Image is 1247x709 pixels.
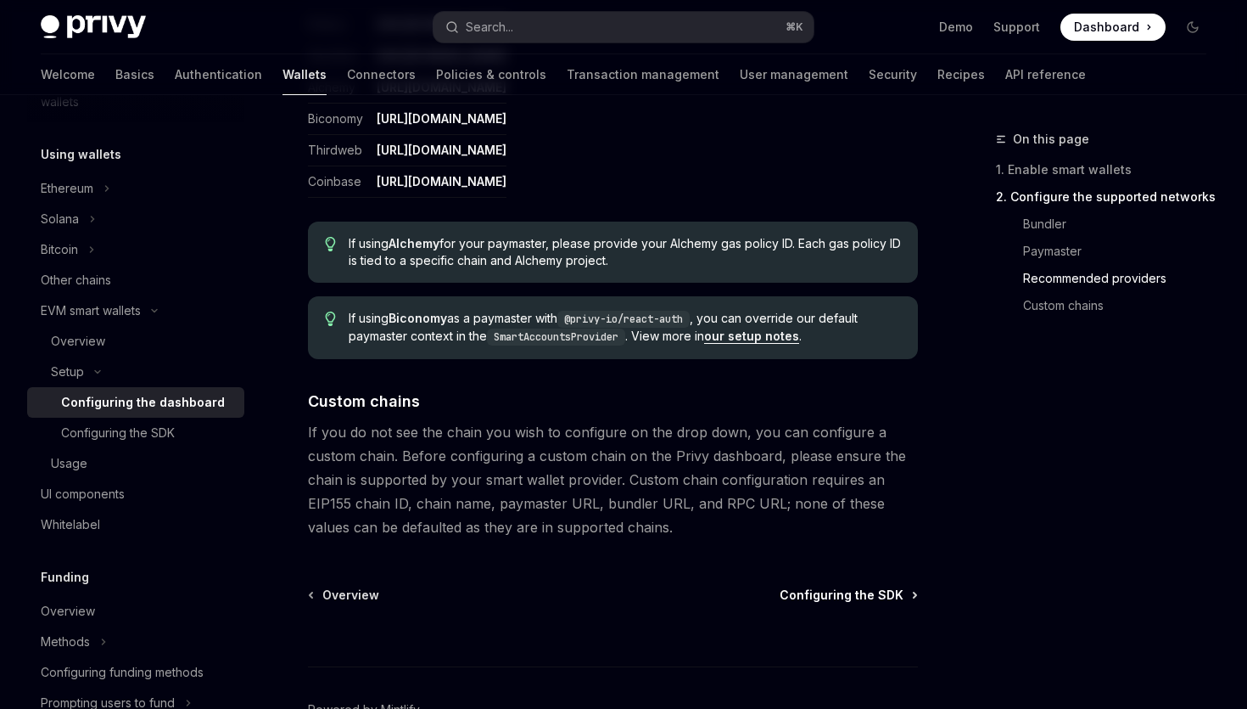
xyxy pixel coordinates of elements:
[51,362,84,382] div: Setup
[993,19,1040,36] a: Support
[996,183,1220,211] a: 2. Configure the supported networks
[61,392,225,413] div: Configuring the dashboard
[27,448,244,479] a: Usage
[325,312,337,327] svg: Tip
[41,484,125,504] div: UI components
[1074,19,1139,36] span: Dashboard
[41,54,95,95] a: Welcome
[786,20,803,34] span: ⌘ K
[433,12,813,42] button: Search...⌘K
[308,103,370,134] td: Biconomy
[27,265,244,295] a: Other chains
[557,311,690,328] code: @privy-io/react-auth
[1013,129,1089,149] span: On this page
[51,453,87,474] div: Usage
[41,601,95,622] div: Overview
[389,311,447,325] strong: Biconomy
[27,387,244,418] a: Configuring the dashboard
[1005,54,1086,95] a: API reference
[310,587,379,604] a: Overview
[389,236,439,250] strong: Alchemy
[27,509,244,540] a: Whitelabel
[567,54,719,95] a: Transaction management
[41,662,204,683] div: Configuring funding methods
[347,54,416,95] a: Connectors
[41,209,79,229] div: Solana
[349,235,901,269] span: If using for your paymaster, please provide your Alchemy gas policy ID. Each gas policy ID is tie...
[41,15,146,39] img: dark logo
[41,144,121,165] h5: Using wallets
[51,331,105,352] div: Overview
[308,390,420,413] span: Custom chains
[704,329,799,344] a: our setup notes
[377,174,506,189] a: [URL][DOMAIN_NAME]
[487,329,625,346] code: SmartAccountsProvider
[41,301,141,321] div: EVM smart wallets
[1023,211,1220,238] a: Bundler
[308,420,918,539] span: If you do not see the chain you wish to configure on the drop down, you can configure a custom ch...
[780,587,903,604] span: Configuring the SDK
[41,515,100,535] div: Whitelabel
[308,166,370,197] td: Coinbase
[436,54,546,95] a: Policies & controls
[996,156,1220,183] a: 1. Enable smart wallets
[41,632,90,652] div: Methods
[61,423,175,443] div: Configuring the SDK
[41,239,78,260] div: Bitcoin
[377,111,506,127] a: [URL][DOMAIN_NAME]
[175,54,262,95] a: Authentication
[1023,238,1220,265] a: Paymaster
[780,587,916,604] a: Configuring the SDK
[115,54,154,95] a: Basics
[939,19,973,36] a: Demo
[41,270,111,290] div: Other chains
[27,326,244,357] a: Overview
[41,567,89,588] h5: Funding
[1023,265,1220,292] a: Recommended providers
[740,54,848,95] a: User management
[1023,292,1220,319] a: Custom chains
[27,418,244,448] a: Configuring the SDK
[322,587,379,604] span: Overview
[869,54,917,95] a: Security
[1179,14,1206,41] button: Toggle dark mode
[325,237,337,252] svg: Tip
[1060,14,1166,41] a: Dashboard
[27,479,244,509] a: UI components
[466,17,513,37] div: Search...
[937,54,985,95] a: Recipes
[308,134,370,166] td: Thirdweb
[41,178,93,199] div: Ethereum
[27,657,244,688] a: Configuring funding methods
[377,143,506,158] a: [URL][DOMAIN_NAME]
[349,310,901,346] span: If using as a paymaster with , you can override our default paymaster context in the . View more ...
[282,54,327,95] a: Wallets
[27,596,244,627] a: Overview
